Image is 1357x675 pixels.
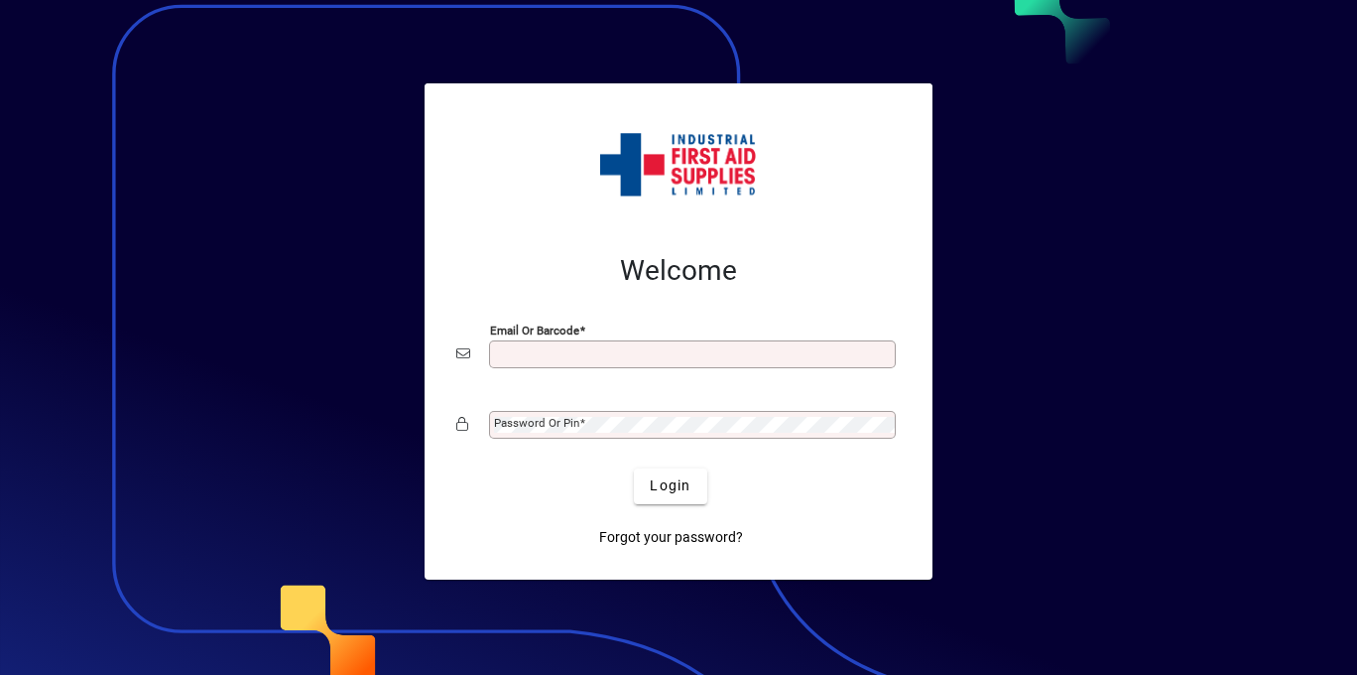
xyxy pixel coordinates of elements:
[634,469,706,504] button: Login
[456,254,901,288] h2: Welcome
[490,323,579,337] mat-label: Email or Barcode
[591,520,751,556] a: Forgot your password?
[599,527,743,548] span: Forgot your password?
[650,475,690,496] span: Login
[494,416,579,430] mat-label: Password or Pin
